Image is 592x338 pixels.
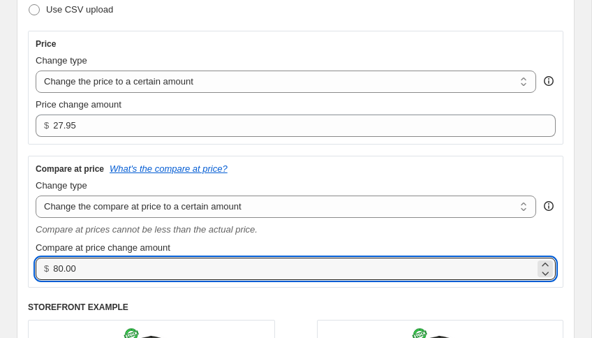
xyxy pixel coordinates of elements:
[36,99,121,110] span: Price change amount
[28,302,563,313] h6: STOREFRONT EXAMPLE
[36,224,258,235] i: Compare at prices cannot be less than the actual price.
[36,38,56,50] h3: Price
[110,163,228,174] button: What's the compare at price?
[53,258,535,280] input: 80.00
[36,242,170,253] span: Compare at price change amount
[36,163,104,175] h3: Compare at price
[44,120,49,131] span: $
[53,115,535,137] input: 80.00
[36,55,87,66] span: Change type
[46,4,113,15] span: Use CSV upload
[44,263,49,274] span: $
[542,199,556,213] div: help
[542,74,556,88] div: help
[36,180,87,191] span: Change type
